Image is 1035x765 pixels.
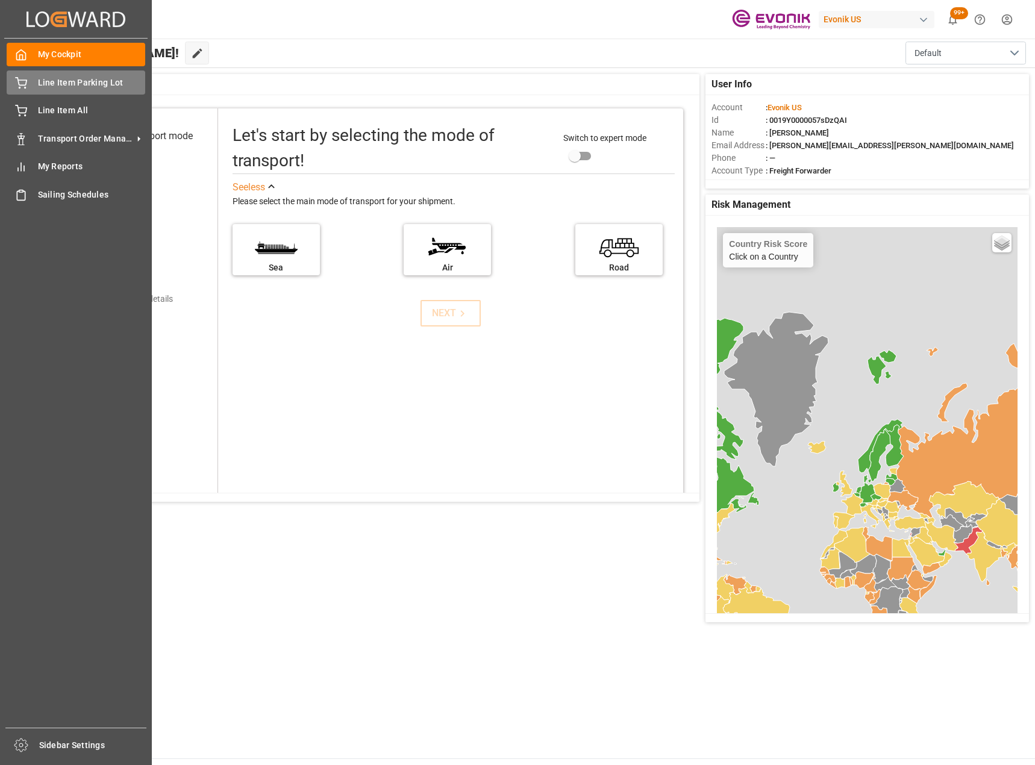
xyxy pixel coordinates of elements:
div: Click on a Country [729,239,807,261]
span: Account [711,101,766,114]
div: Let's start by selecting the mode of transport! [233,123,551,173]
div: Road [581,261,657,274]
span: Id [711,114,766,126]
span: Risk Management [711,198,790,212]
a: Line Item All [7,99,145,122]
span: Line Item All [38,104,146,117]
span: Phone [711,152,766,164]
span: Sidebar Settings [39,739,147,752]
span: Default [915,47,942,60]
div: NEXT [432,306,469,320]
span: : — [766,154,775,163]
a: Layers [992,233,1012,252]
button: NEXT [421,300,481,326]
button: Evonik US [819,8,939,31]
span: : 0019Y0000057sDzQAI [766,116,847,125]
a: My Reports [7,155,145,178]
div: Sea [239,261,314,274]
div: Please select the main mode of transport for your shipment. [233,195,675,209]
span: My Cockpit [38,48,146,61]
a: Sailing Schedules [7,183,145,206]
span: Transport Order Management [38,133,133,145]
span: My Reports [38,160,146,173]
span: Name [711,126,766,139]
span: 99+ [950,7,968,19]
a: My Cockpit [7,43,145,66]
img: Evonik-brand-mark-Deep-Purple-RGB.jpeg_1700498283.jpeg [732,9,810,30]
span: : [PERSON_NAME] [766,128,829,137]
a: Line Item Parking Lot [7,70,145,94]
div: See less [233,180,265,195]
span: Switch to expert mode [563,133,646,143]
span: User Info [711,77,752,92]
button: Help Center [966,6,993,33]
span: Line Item Parking Lot [38,76,146,89]
h4: Country Risk Score [729,239,807,249]
span: : Freight Forwarder [766,166,831,175]
span: Account Type [711,164,766,177]
span: : [PERSON_NAME][EMAIL_ADDRESS][PERSON_NAME][DOMAIN_NAME] [766,141,1014,150]
div: Evonik US [819,11,934,28]
button: show 100 new notifications [939,6,966,33]
div: Air [410,261,485,274]
span: : [766,103,802,112]
div: Add shipping details [98,293,173,305]
button: open menu [905,42,1026,64]
span: Evonik US [768,103,802,112]
span: Email Address [711,139,766,152]
span: Sailing Schedules [38,189,146,201]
